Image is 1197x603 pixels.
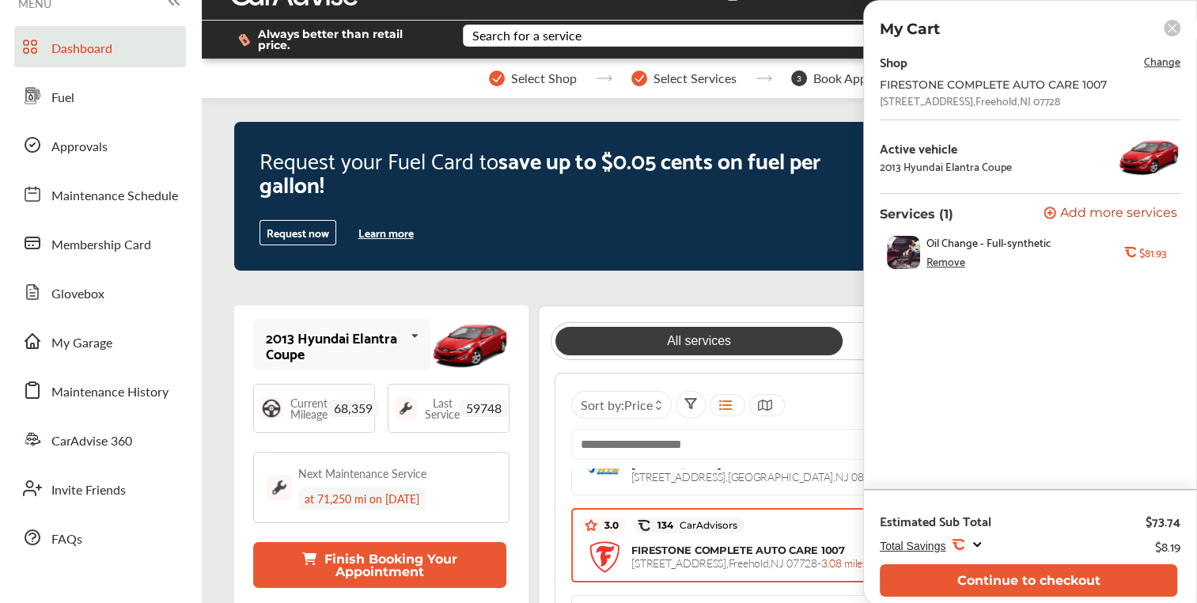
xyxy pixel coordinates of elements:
a: Approvals [14,124,186,165]
span: Add more services [1060,207,1177,222]
img: stepper-arrow.e24c07c6.svg [756,75,772,82]
img: maintenance_logo [395,397,417,419]
img: stepper-arrow.e24c07c6.svg [596,75,612,82]
span: Always better than retail price. [258,28,438,51]
img: stepper-checkmark.b5569197.svg [489,70,505,86]
span: Approvals [51,137,108,157]
span: CarAdvisors [672,520,737,531]
img: oil-change-thumb.jpg [887,236,920,269]
span: [STREET_ADDRESS] , Freehold , NJ 07728 - [631,555,867,571]
span: save up to $0.05 cents on fuel per gallon! [259,140,820,202]
img: star_icon.59ea9307.svg [585,519,597,532]
span: 68,359 [328,400,379,417]
span: Maintenance Schedule [51,186,178,207]
span: Sort by : [580,396,652,414]
img: caradvise_icon.5c74104a.svg [638,519,650,532]
span: Last Service [425,397,460,419]
div: Remove [926,255,965,267]
b: $81.93 [1139,246,1166,259]
div: $73.74 [1146,513,1180,529]
span: Oil Change - Full-synthetic [926,236,1051,248]
span: Maintenance History [51,382,169,403]
a: FAQs [14,517,186,558]
p: My Cart [880,20,940,38]
div: at 71,250 mi on [DATE] [298,487,426,510]
div: 2013 Hyundai Elantra Coupe [266,329,404,361]
a: Add more services [1044,207,1180,222]
div: Active vehicle [880,141,1012,155]
span: Membership Card [51,235,151,256]
span: Total Savings [880,540,945,552]
span: My Garage [51,333,112,354]
a: Glovebox [14,271,186,313]
div: $8.19 [1155,535,1180,556]
a: Get fuel [851,327,1138,355]
a: CarAdvise 360 [14,419,186,460]
div: [STREET_ADDRESS] , Freehold , NJ 07728 [880,94,1060,107]
span: FIRESTONE COMPLETE AUTO CARE 1007 [631,544,844,556]
p: Services (1) [880,207,953,222]
span: 3 [791,70,807,86]
span: [STREET_ADDRESS] , [GEOGRAPHIC_DATA] , NJ 08852 - [631,468,938,484]
button: Request now [259,220,336,245]
span: FAQs [51,529,82,550]
span: Fuel [51,88,74,108]
span: 134 [650,519,737,532]
div: Search for a service [472,29,581,42]
span: Invite Friends [51,480,126,501]
div: Estimated Sub Total [880,513,991,529]
button: Add more services [1044,207,1177,222]
button: Finish Booking Your Appointment [253,542,507,588]
span: Request your Fuel Card to [259,140,498,178]
img: dollor_label_vector.a70140d1.svg [238,33,250,47]
button: Continue to checkout [880,564,1177,597]
a: Fuel [14,75,186,116]
span: Dashboard [51,39,112,59]
img: steering_logo [260,397,282,419]
div: Next Maintenance Service [298,465,426,481]
span: CarAdvise 360 [51,431,132,452]
a: Maintenance History [14,370,186,411]
span: 59748 [460,400,508,417]
button: Learn more [351,221,419,245]
img: stepper-checkmark.b5569197.svg [631,70,647,86]
span: Price [623,396,652,414]
img: 8272_st0640_046.jpg [1117,133,1180,180]
a: Invite Friends [14,468,186,509]
span: Book Appointment [813,71,918,85]
span: Change [1144,51,1180,70]
div: 2013 Hyundai Elantra Coupe [880,160,1012,173]
span: 3.0 [597,519,618,532]
a: My Garage [14,320,186,362]
span: 3.08 miles [821,555,867,571]
span: Select Services [653,71,737,85]
a: All services [555,327,842,355]
span: Glovebox [51,284,104,305]
a: Maintenance Schedule [14,173,186,214]
div: Shop [880,51,907,72]
a: Membership Card [14,222,186,264]
img: logo-firestone.png [589,541,620,573]
span: Select Shop [511,71,577,85]
a: Dashboard [14,26,186,67]
img: maintenance_logo [267,475,292,500]
span: Current Mileage [290,397,328,419]
div: FIRESTONE COMPLETE AUTO CARE 1007 [880,78,1133,91]
img: mobile_8272_st0640_046.jpg [430,315,509,374]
